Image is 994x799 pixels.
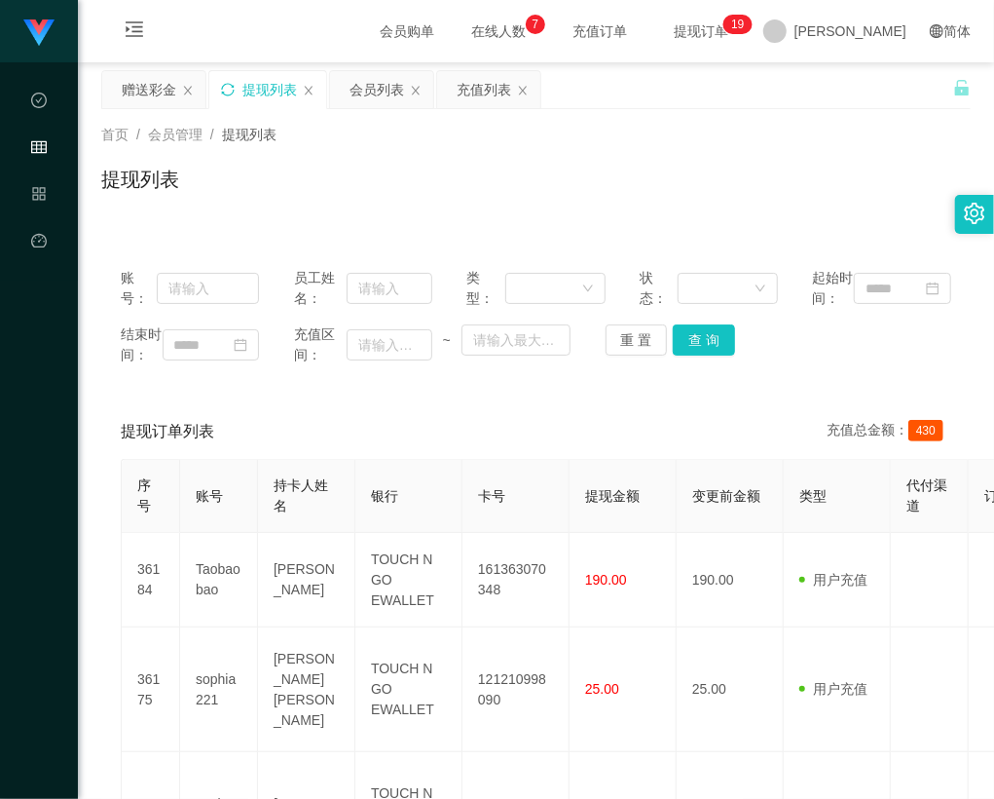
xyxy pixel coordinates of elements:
[122,71,176,108] div: 赠送彩金
[196,488,223,504] span: 账号
[461,324,571,356] input: 请输入最大值为
[31,84,47,123] i: 图标: check-circle-o
[640,268,678,309] span: 状态：
[799,572,867,588] span: 用户充值
[31,131,47,170] i: 图标: table
[101,1,167,63] i: 图标: menu-unfold
[148,127,202,142] span: 会员管理
[964,203,985,224] i: 图标: setting
[585,681,619,697] span: 25.00
[23,19,55,47] img: logo.9652507e.png
[462,628,570,752] td: 121210998090
[755,283,766,296] i: 图标: down
[242,71,297,108] div: 提现列表
[355,628,462,752] td: TOUCH N GO EWALLET
[180,533,258,628] td: Taobaobao
[350,71,404,108] div: 会员列表
[908,420,943,441] span: 430
[673,324,735,356] button: 查 询
[182,85,194,96] i: 图标: close
[813,268,855,309] span: 起始时间：
[371,488,398,504] span: 银行
[582,283,594,296] i: 图标: down
[101,165,179,194] h1: 提现列表
[461,24,535,38] span: 在线人数
[906,477,947,514] span: 代付渠道
[563,24,637,38] span: 充值订单
[799,681,867,697] span: 用户充值
[31,187,47,361] span: 产品管理
[926,282,939,295] i: 图标: calendar
[355,533,462,628] td: TOUCH N GO EWALLET
[432,330,461,351] span: ~
[121,324,163,365] span: 结束时间：
[677,533,784,628] td: 190.00
[122,533,180,628] td: 36184
[738,15,745,34] p: 9
[410,85,422,96] i: 图标: close
[303,85,314,96] i: 图标: close
[294,268,347,309] span: 员工姓名：
[533,15,539,34] p: 7
[157,273,259,304] input: 请输入
[31,222,47,419] a: 图标: dashboard平台首页
[585,572,627,588] span: 190.00
[234,338,247,352] i: 图标: calendar
[457,71,511,108] div: 充值列表
[101,127,129,142] span: 首页
[274,477,328,514] span: 持卡人姓名
[121,420,214,443] span: 提现订单列表
[930,24,943,38] i: 图标: global
[799,488,827,504] span: 类型
[258,628,355,752] td: [PERSON_NAME] [PERSON_NAME]
[31,94,47,267] span: 数据中心
[136,127,140,142] span: /
[31,177,47,216] i: 图标: appstore-o
[347,329,432,361] input: 请输入最小值为
[606,324,668,356] button: 重 置
[180,628,258,752] td: sophia221
[466,268,504,309] span: 类型：
[664,24,738,38] span: 提现订单
[723,15,752,34] sup: 19
[585,488,640,504] span: 提现金额
[953,79,971,96] i: 图标: unlock
[258,533,355,628] td: [PERSON_NAME]
[294,324,347,365] span: 充值区间：
[731,15,738,34] p: 1
[677,628,784,752] td: 25.00
[478,488,505,504] span: 卡号
[137,477,151,514] span: 序号
[526,15,545,34] sup: 7
[222,127,276,142] span: 提现列表
[122,628,180,752] td: 36175
[692,488,760,504] span: 变更前金额
[31,140,47,314] span: 会员管理
[517,85,529,96] i: 图标: close
[210,127,214,142] span: /
[827,420,951,443] div: 充值总金额：
[121,268,157,309] span: 账号：
[347,273,432,304] input: 请输入
[462,533,570,628] td: 161363070348
[221,83,235,96] i: 图标: sync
